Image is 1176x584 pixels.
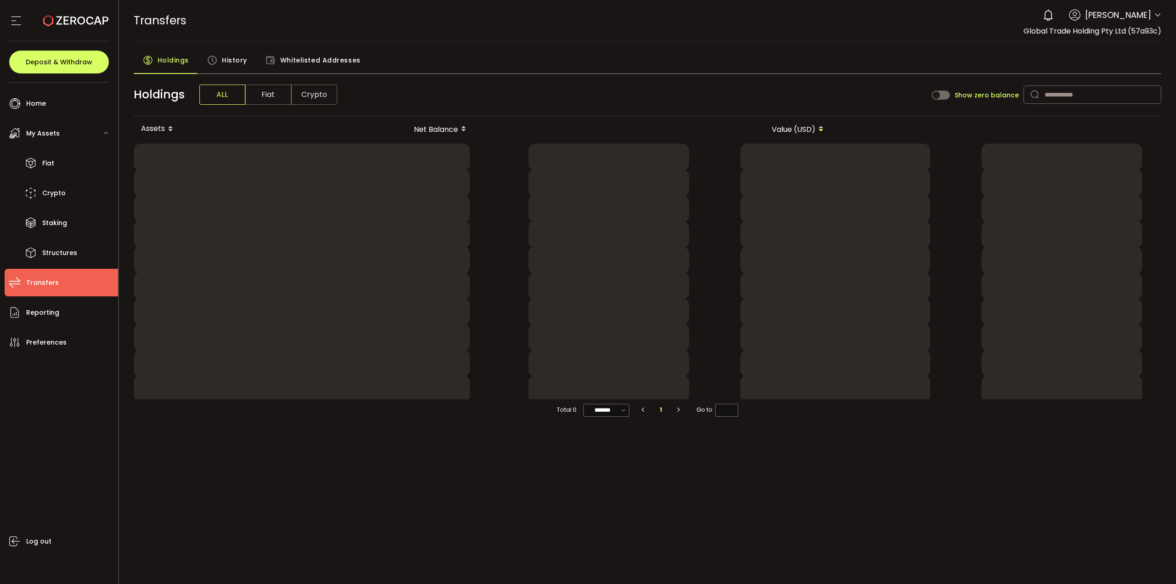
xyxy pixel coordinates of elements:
[696,403,738,416] span: Go to
[652,121,831,137] div: Value (USD)
[42,157,54,170] span: Fiat
[134,121,295,137] div: Assets
[134,12,187,28] span: Transfers
[1069,485,1176,584] iframe: Chat Widget
[26,306,59,319] span: Reporting
[1023,26,1161,36] span: Global Trade Holding Pty Ltd (57a93c)
[295,121,474,137] div: Net Balance
[955,92,1019,98] span: Show zero balance
[26,97,46,110] span: Home
[199,85,245,105] span: ALL
[557,403,577,416] span: Total 0
[42,246,77,260] span: Structures
[26,336,67,349] span: Preferences
[42,216,67,230] span: Staking
[26,535,51,548] span: Log out
[245,85,291,105] span: Fiat
[42,187,66,200] span: Crypto
[158,51,189,69] span: Holdings
[134,86,185,103] span: Holdings
[1085,9,1151,21] span: [PERSON_NAME]
[280,51,361,69] span: Whitelisted Addresses
[222,51,247,69] span: History
[1069,485,1176,584] div: 聊天小组件
[291,85,337,105] span: Crypto
[9,51,109,74] button: Deposit & Withdraw
[26,59,92,65] span: Deposit & Withdraw
[653,403,669,416] li: 1
[26,276,59,289] span: Transfers
[26,127,60,140] span: My Assets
